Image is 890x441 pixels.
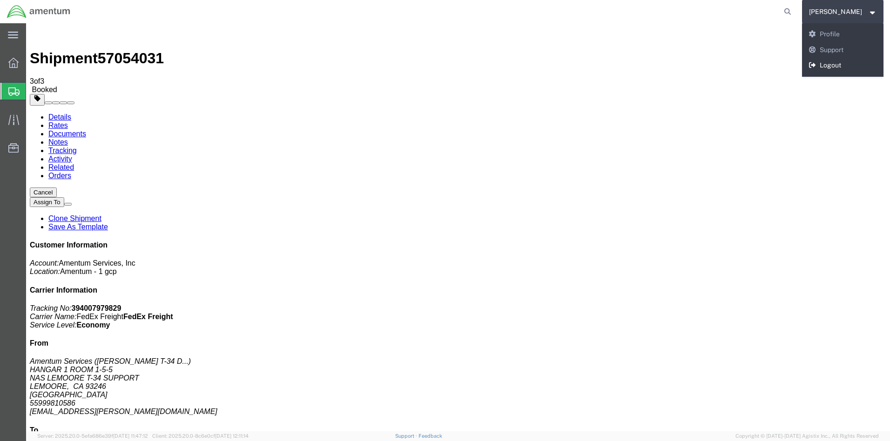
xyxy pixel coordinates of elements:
a: Tracking [22,123,51,131]
span: Copyright © [DATE]-[DATE] Agistix Inc., All Rights Reserved [735,432,879,440]
i: Service Level: [4,298,51,306]
span: [GEOGRAPHIC_DATA] [4,367,81,375]
a: Logout [802,58,884,73]
span: 3 [14,54,18,62]
h4: From [4,316,860,324]
span: Booked [6,62,31,70]
a: Feedback [418,433,442,439]
span: [PERSON_NAME] T-34 D... [71,334,162,342]
a: Orders [22,148,45,156]
h4: Customer Information [4,218,860,226]
span: Client: 2025.20.0-8c6e0cf [152,433,249,439]
button: [PERSON_NAME] [809,6,877,17]
span: Amentum Services, Inc [33,236,109,244]
button: Cancel [4,164,31,174]
a: Support [802,42,884,58]
b: 394007979829 [46,281,95,289]
i: Location: [4,244,34,252]
a: Save As Template [22,200,82,207]
a: Details [22,90,45,98]
i: Carrier Name: [4,289,50,297]
p: Amentum - 1 gcp [4,236,860,253]
div: of [4,54,860,62]
i: Tracking No: [4,281,46,289]
span: Quincy Gann [809,7,862,17]
h4: Carrier Information [4,263,860,271]
a: Activity [22,132,46,140]
button: Assign To [4,174,38,184]
i: Account: [4,236,33,244]
a: Profile [802,27,884,42]
span: Server: 2025.20.0-5efa686e39f [37,433,148,439]
a: Documents [22,107,60,114]
a: Support [395,433,418,439]
b: FedEx Freight [97,289,147,297]
img: logo [7,5,71,19]
h4: To [4,403,860,411]
span: [DATE] 11:47:12 [113,433,148,439]
b: Economy [51,298,84,306]
span: 3 [4,54,8,62]
address: Amentum Services ( ) HANGAR 1 ROOM 1-5-5 NAS LEMOORE T-34 SUPPORT LEMOORE, CA 93246 55999810586 [... [4,334,860,393]
a: Related [22,140,48,148]
iframe: FS Legacy Container [26,23,890,431]
a: Clone Shipment [22,191,75,199]
span: 57054031 [72,27,138,43]
span: [DATE] 12:11:14 [215,433,249,439]
span: FedEx Freight [50,289,97,297]
a: Rates [22,98,42,106]
a: Notes [22,115,42,123]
